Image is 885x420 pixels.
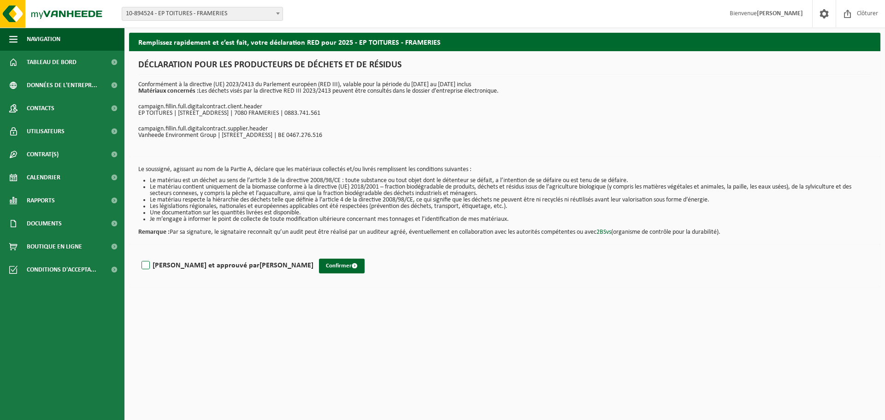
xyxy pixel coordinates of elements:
span: Calendrier [27,166,60,189]
strong: Remarque : [138,229,170,236]
p: Conformément à la directive (UE) 2023/2413 du Parlement européen (RED III), valable pour la pério... [138,82,871,95]
p: campaign.fillin.full.digitalcontract.client.header [138,104,871,110]
span: Utilisateurs [27,120,65,143]
p: Vanheede Environment Group | [STREET_ADDRESS] | BE 0467.276.516 [138,132,871,139]
span: 10-894524 - EP TOITURES - FRAMERIES [122,7,283,21]
h2: Remplissez rapidement et c’est fait, votre déclaration RED pour 2025 - EP TOITURES - FRAMERIES [129,33,880,51]
span: Navigation [27,28,60,51]
h1: DÉCLARATION POUR LES PRODUCTEURS DE DÉCHETS ET DE RÉSIDUS [138,60,871,75]
strong: [PERSON_NAME] [757,10,803,17]
span: 10-894524 - EP TOITURES - FRAMERIES [122,7,283,20]
span: Tableau de bord [27,51,77,74]
span: Documents [27,212,62,235]
li: Le matériau respecte la hiérarchie des déchets telle que définie à l’article 4 de la directive 20... [150,197,871,203]
strong: [PERSON_NAME] [260,262,313,269]
span: Contrat(s) [27,143,59,166]
span: Conditions d'accepta... [27,258,96,281]
label: [PERSON_NAME] et approuvé par [140,259,313,272]
span: Boutique en ligne [27,235,82,258]
li: Les législations régionales, nationales et européennes applicables ont été respectées (prévention... [150,203,871,210]
button: Confirmer [319,259,365,273]
p: Par sa signature, le signataire reconnaît qu’un audit peut être réalisé par un auditeur agréé, év... [138,223,871,236]
p: campaign.fillin.full.digitalcontract.supplier.header [138,126,871,132]
span: Contacts [27,97,54,120]
p: Le soussigné, agissant au nom de la Partie A, déclare que les matériaux collectés et/ou livrés re... [138,166,871,173]
li: Une documentation sur les quantités livrées est disponible. [150,210,871,216]
span: Rapports [27,189,55,212]
a: 2BSvs [596,229,611,236]
li: Je m’engage à informer le point de collecte de toute modification ultérieure concernant mes tonna... [150,216,871,223]
li: Le matériau contient uniquement de la biomasse conforme à la directive (UE) 2018/2001 – fraction ... [150,184,871,197]
li: Le matériau est un déchet au sens de l’article 3 de la directive 2008/98/CE : toute substance ou ... [150,177,871,184]
span: Données de l'entrepr... [27,74,97,97]
p: EP TOITURES | [STREET_ADDRESS] | 7080 FRAMERIES | 0883.741.561 [138,110,871,117]
strong: Matériaux concernés : [138,88,199,95]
